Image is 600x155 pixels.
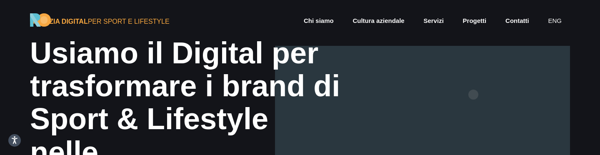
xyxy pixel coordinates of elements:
[422,16,444,26] a: Servizi
[30,70,343,102] div: trasformare i brand di
[30,37,343,70] div: Usiamo il Digital per
[303,16,335,26] a: Chi siamo
[30,13,51,27] img: Ride On Agency Logo
[505,16,530,26] a: Contatti
[547,16,562,26] a: eng
[352,16,405,26] a: Cultura aziendale
[462,16,487,26] a: Progetti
